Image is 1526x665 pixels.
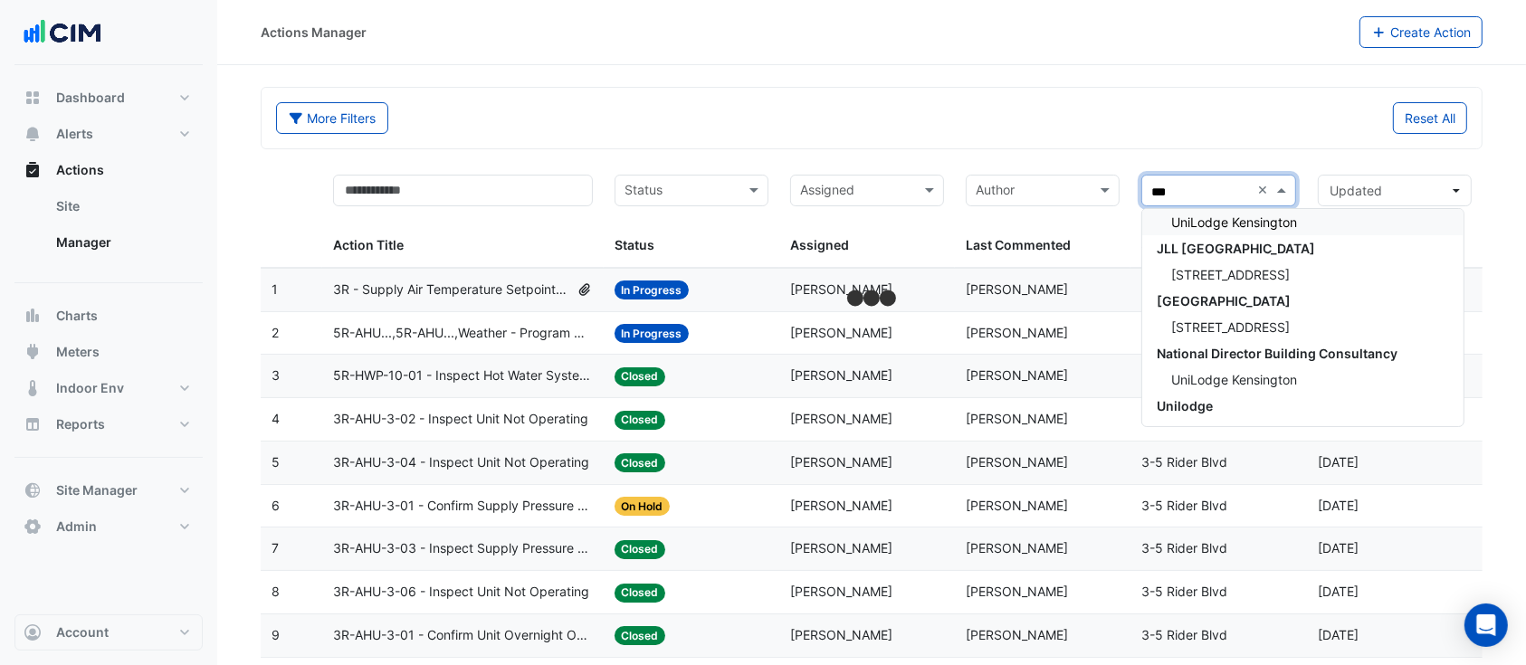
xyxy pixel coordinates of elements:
[966,627,1068,642] span: [PERSON_NAME]
[1171,214,1297,230] span: UniLodge Kensington
[56,481,138,499] span: Site Manager
[966,540,1068,556] span: [PERSON_NAME]
[333,538,593,559] span: 3R-AHU-3-03 - Inspect Supply Pressure Broken Sensor
[272,281,278,297] span: 1
[333,366,593,386] span: 5R-HWP-10-01 - Inspect Hot Water System Pressure Loss
[24,518,42,536] app-icon: Admin
[14,116,203,152] button: Alerts
[22,14,103,51] img: Company Logo
[790,325,892,340] span: [PERSON_NAME]
[1318,584,1359,599] span: 2025-08-04T13:45:49.948
[966,498,1068,513] span: [PERSON_NAME]
[790,498,892,513] span: [PERSON_NAME]
[56,343,100,361] span: Meters
[1318,627,1359,642] span: 2025-07-28T12:00:32.584
[1359,16,1483,48] button: Create Action
[24,125,42,143] app-icon: Alerts
[333,582,589,603] span: 3R-AHU-3-06 - Inspect Unit Not Operating
[615,584,666,603] span: Closed
[1318,540,1359,556] span: 2025-08-04T15:50:47.165
[42,188,203,224] a: Site
[272,584,280,599] span: 8
[272,325,279,340] span: 2
[790,367,892,383] span: [PERSON_NAME]
[1157,293,1291,309] span: [GEOGRAPHIC_DATA]
[1141,454,1227,470] span: 3-5 Rider Blvd
[272,540,279,556] span: 7
[276,102,388,134] button: More Filters
[1318,498,1359,513] span: 2025-08-08T11:57:15.123
[1141,208,1464,427] ng-dropdown-panel: Options list
[790,584,892,599] span: [PERSON_NAME]
[272,367,280,383] span: 3
[966,454,1068,470] span: [PERSON_NAME]
[615,626,666,645] span: Closed
[56,89,125,107] span: Dashboard
[966,584,1068,599] span: [PERSON_NAME]
[333,323,593,344] span: 5R-AHU...,5R-AHU...,Weather - Program S/A Temp SP Reset Missing Strategy (Energy Saving)
[56,379,124,397] span: Indoor Env
[790,454,892,470] span: [PERSON_NAME]
[333,280,569,300] span: 3R - Supply Air Temperature Setpoint Reset Revision - AHU-03-01 to AHU-03-06
[272,411,280,426] span: 4
[1171,267,1290,282] span: [STREET_ADDRESS]
[56,623,109,641] span: Account
[966,325,1068,340] span: [PERSON_NAME]
[24,89,42,107] app-icon: Dashboard
[615,497,671,516] span: On Hold
[790,627,892,642] span: [PERSON_NAME]
[790,237,849,252] span: Assigned
[790,540,892,556] span: [PERSON_NAME]
[14,298,203,334] button: Charts
[1393,102,1467,134] button: Reset All
[56,125,93,143] span: Alerts
[1141,584,1227,599] span: 3-5 Rider Blvd
[24,481,42,499] app-icon: Site Manager
[1330,183,1382,198] span: Updated
[333,496,593,517] span: 3R-AHU-3-01 - Confirm Supply Pressure Override (Energy Waste)
[14,152,203,188] button: Actions
[1157,346,1397,361] span: National Director Building Consultancy
[24,343,42,361] app-icon: Meters
[966,237,1071,252] span: Last Commented
[14,614,203,651] button: Account
[966,281,1068,297] span: [PERSON_NAME]
[14,370,203,406] button: Indoor Env
[24,307,42,325] app-icon: Charts
[966,367,1068,383] span: [PERSON_NAME]
[1318,454,1359,470] span: 2025-08-08T12:19:31.394
[790,281,892,297] span: [PERSON_NAME]
[615,237,654,252] span: Status
[615,324,690,343] span: In Progress
[14,406,203,442] button: Reports
[1318,175,1472,206] button: Updated
[333,452,589,473] span: 3R-AHU-3-04 - Inspect Unit Not Operating
[1157,241,1315,256] span: JLL [GEOGRAPHIC_DATA]
[14,80,203,116] button: Dashboard
[14,334,203,370] button: Meters
[272,627,280,642] span: 9
[14,508,203,545] button: Admin
[333,625,593,646] span: 3R-AHU-3-01 - Confirm Unit Overnight Operation (Energy Waste)
[1141,540,1227,556] span: 3-5 Rider Blvd
[333,409,588,430] span: 3R-AHU-3-02 - Inspect Unit Not Operating
[272,498,280,513] span: 6
[1257,180,1273,201] span: Clear
[24,415,42,433] app-icon: Reports
[42,224,203,261] a: Manager
[615,280,690,299] span: In Progress
[615,453,666,472] span: Closed
[1157,398,1213,413] span: Unilodge
[333,237,404,252] span: Action Title
[14,472,203,508] button: Site Manager
[24,379,42,397] app-icon: Indoor Env
[1141,627,1227,642] span: 3-5 Rider Blvd
[272,454,280,470] span: 5
[56,518,97,536] span: Admin
[14,188,203,268] div: Actions
[615,367,666,386] span: Closed
[1171,424,1297,440] span: UniLodge Kensington
[1171,372,1297,387] span: UniLodge Kensington
[56,307,98,325] span: Charts
[1171,319,1290,335] span: [STREET_ADDRESS]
